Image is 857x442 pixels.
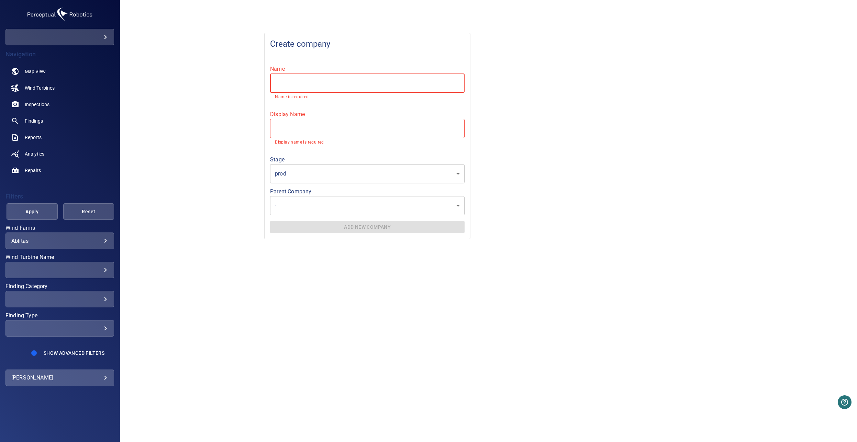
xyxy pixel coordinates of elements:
[63,203,114,220] button: Reset
[5,233,114,249] div: Wind Farms
[270,112,465,117] label: Display Name
[5,51,114,58] h4: Navigation
[7,203,58,220] button: Apply
[15,207,49,216] span: Apply
[25,150,44,157] span: Analytics
[25,117,43,124] span: Findings
[44,350,104,356] span: Show Advanced Filters
[5,193,114,200] h4: Filters
[5,63,114,80] a: map noActive
[11,372,108,383] div: [PERSON_NAME]
[275,139,460,146] p: Display name is required
[72,207,106,216] span: Reset
[5,262,114,278] div: Wind Turbine Name
[5,29,114,45] div: galventus
[40,348,109,359] button: Show Advanced Filters
[5,284,114,289] label: Finding Category
[25,167,41,174] span: Repairs
[270,189,465,194] label: Parent Company
[270,66,465,72] label: Name
[25,101,49,108] span: Inspections
[275,94,460,101] p: Name is required
[5,313,114,318] label: Finding Type
[5,225,114,231] label: Wind Farms
[5,320,114,337] div: Finding Type
[5,291,114,307] div: Finding Category
[25,68,46,75] span: Map View
[270,196,465,215] div: -
[5,80,114,96] a: windturbines noActive
[5,129,114,146] a: reports noActive
[5,254,114,260] label: Wind Turbine Name
[5,146,114,162] a: analytics noActive
[5,162,114,179] a: repairs noActive
[270,164,465,183] div: prod
[25,134,42,141] span: Reports
[270,39,465,50] span: Create company
[11,238,108,244] div: Ablitas
[25,84,55,91] span: Wind Turbines
[5,96,114,113] a: inspections noActive
[5,113,114,129] a: findings noActive
[270,157,465,162] label: Stage
[25,5,94,23] img: galventus-logo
